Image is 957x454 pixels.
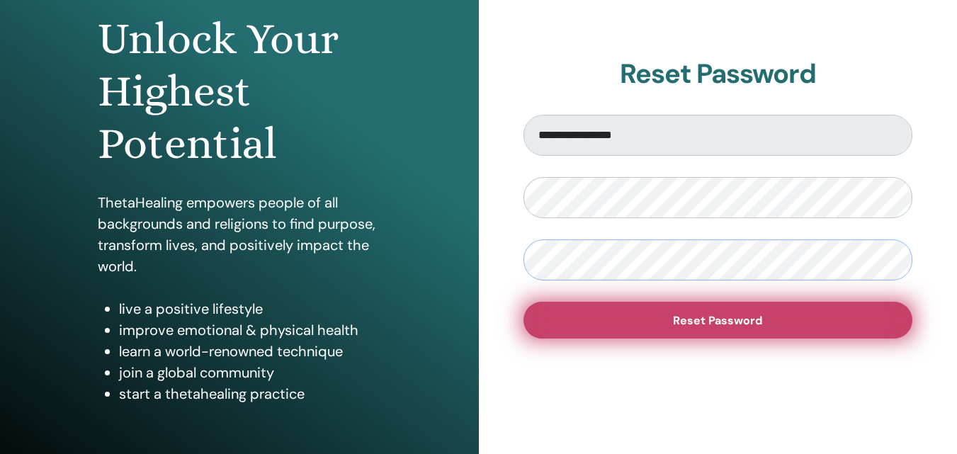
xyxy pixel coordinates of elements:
[523,302,913,339] button: Reset Password
[119,319,381,341] li: improve emotional & physical health
[119,362,381,383] li: join a global community
[98,192,381,277] p: ThetaHealing empowers people of all backgrounds and religions to find purpose, transform lives, a...
[673,313,762,328] span: Reset Password
[119,341,381,362] li: learn a world-renowned technique
[119,383,381,404] li: start a thetahealing practice
[523,58,913,91] h2: Reset Password
[98,13,381,171] h1: Unlock Your Highest Potential
[119,298,381,319] li: live a positive lifestyle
